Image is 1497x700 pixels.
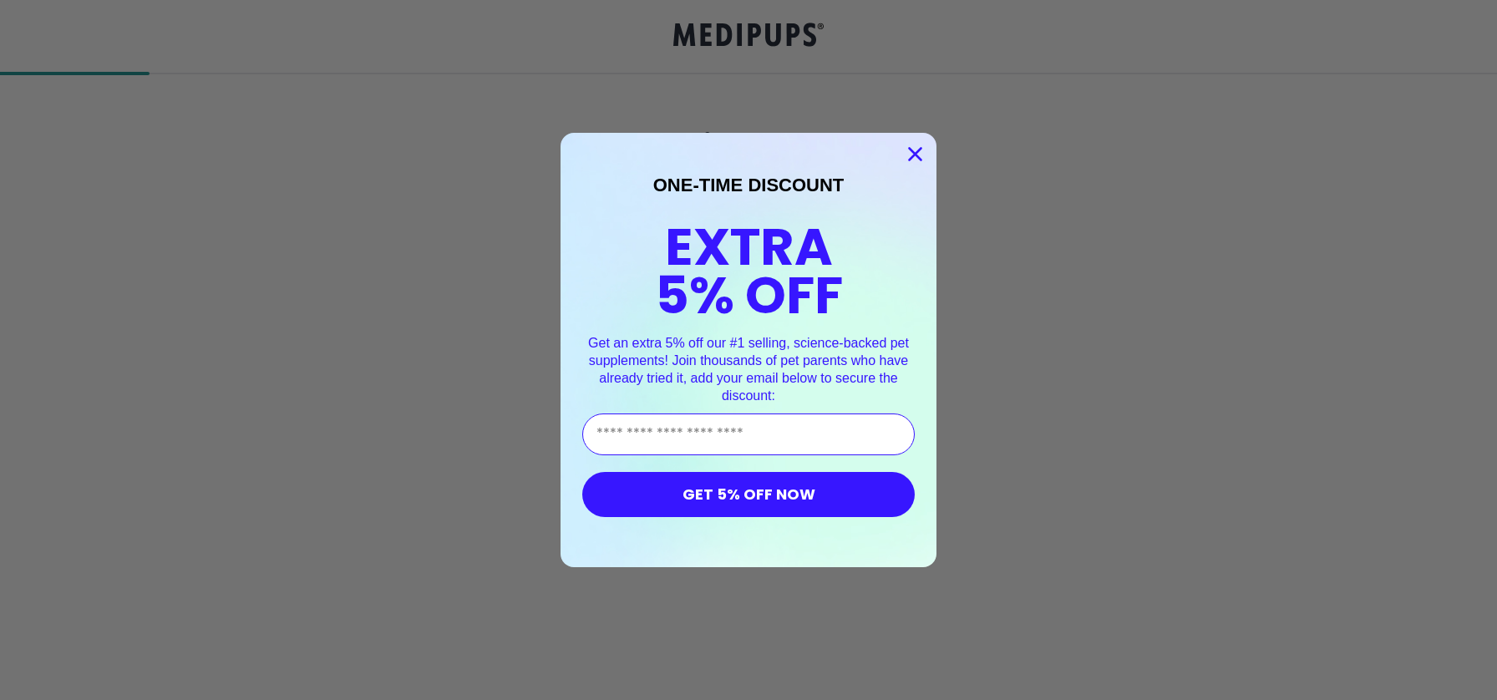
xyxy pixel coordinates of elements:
[901,139,930,169] button: Close dialog
[588,336,909,402] span: Get an extra 5% off our #1 selling, science-backed pet supplements! Join thousands of pet parents...
[655,259,843,332] span: 5% OFF
[582,472,915,517] button: GET 5% OFF NOW
[665,211,833,283] span: EXTRA
[653,175,845,195] span: ONE-TIME DISCOUNT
